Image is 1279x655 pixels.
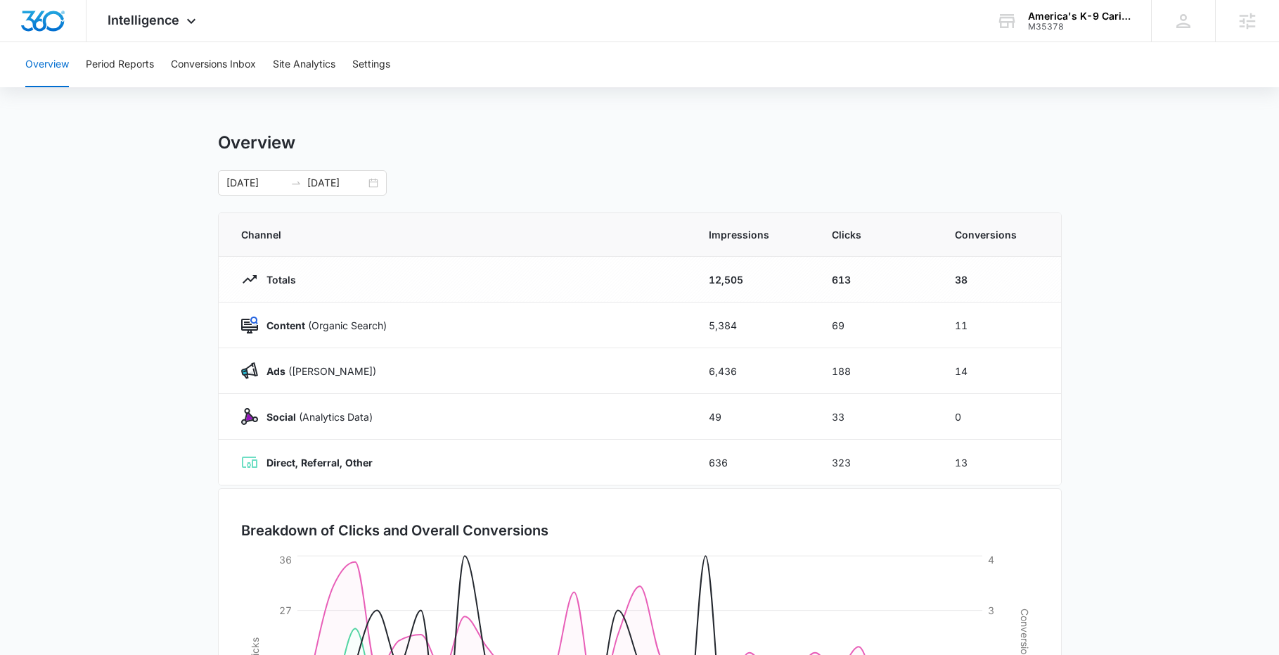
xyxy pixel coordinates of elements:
td: 33 [815,394,938,440]
button: Overview [25,42,69,87]
button: Site Analytics [273,42,335,87]
td: 38 [938,257,1061,303]
strong: Social [266,411,296,423]
td: 12,505 [692,257,815,303]
input: End date [307,175,366,191]
p: (Organic Search) [258,318,387,333]
td: 11 [938,303,1061,348]
h1: Overview [218,132,295,153]
td: 323 [815,440,938,485]
span: Clicks [832,227,921,242]
span: swap-right [290,177,302,189]
td: 13 [938,440,1061,485]
td: 636 [692,440,815,485]
strong: Direct, Referral, Other [266,457,373,469]
div: account name [1028,11,1131,22]
div: account id [1028,22,1131,32]
strong: Ads [266,365,285,377]
p: (Analytics Data) [258,409,373,424]
span: Channel [241,227,675,242]
img: Ads [241,362,258,379]
td: 6,436 [692,348,815,394]
h3: Breakdown of Clicks and Overall Conversions [241,520,548,541]
td: 613 [815,257,938,303]
tspan: 3 [988,604,994,616]
span: Conversions [955,227,1039,242]
td: 188 [815,348,938,394]
p: Totals [258,272,296,287]
button: Settings [352,42,390,87]
tspan: 27 [278,604,291,616]
span: Intelligence [108,13,179,27]
td: 69 [815,303,938,348]
tspan: 4 [988,554,994,566]
strong: Content [266,319,305,331]
span: Impressions [709,227,798,242]
img: Social [241,408,258,425]
img: Content [241,317,258,333]
p: ([PERSON_NAME]) [258,364,376,379]
td: 14 [938,348,1061,394]
td: 49 [692,394,815,440]
span: to [290,177,302,189]
tspan: 36 [278,554,291,566]
button: Period Reports [86,42,154,87]
button: Conversions Inbox [171,42,256,87]
input: Start date [226,175,285,191]
td: 0 [938,394,1061,440]
td: 5,384 [692,303,815,348]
